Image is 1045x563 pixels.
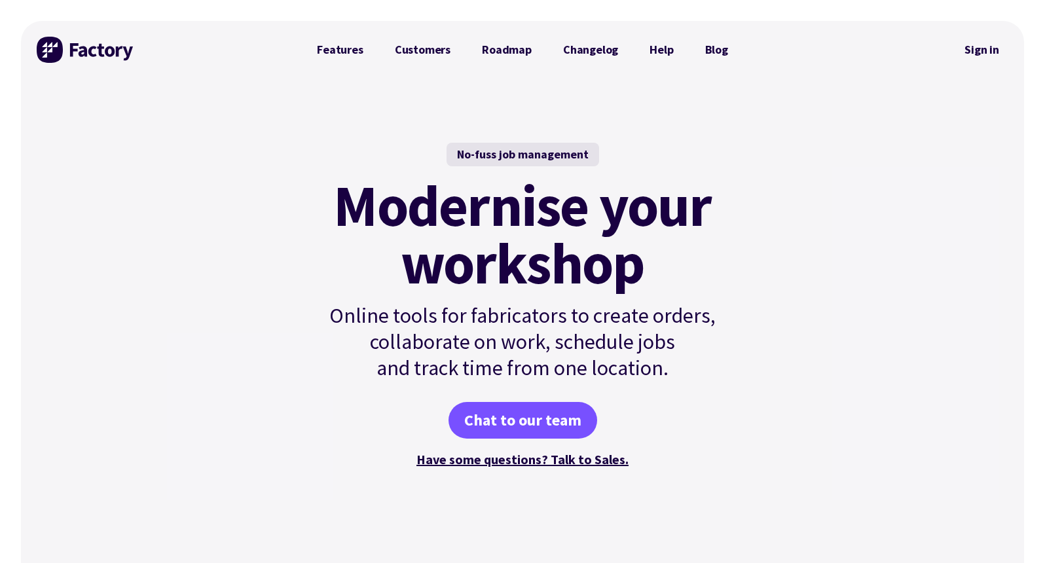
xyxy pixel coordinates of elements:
a: Chat to our team [449,402,597,439]
a: Sign in [955,35,1008,65]
a: Roadmap [466,37,547,63]
a: Customers [379,37,466,63]
mark: Modernise your workshop [333,177,711,292]
nav: Secondary Navigation [955,35,1008,65]
a: Blog [689,37,744,63]
a: Help [634,37,689,63]
p: Online tools for fabricators to create orders, collaborate on work, schedule jobs and track time ... [301,302,744,381]
div: No-fuss job management [447,143,599,166]
a: Changelog [547,37,634,63]
img: Factory [37,37,135,63]
nav: Primary Navigation [301,37,744,63]
a: Features [301,37,379,63]
a: Have some questions? Talk to Sales. [416,451,629,467]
